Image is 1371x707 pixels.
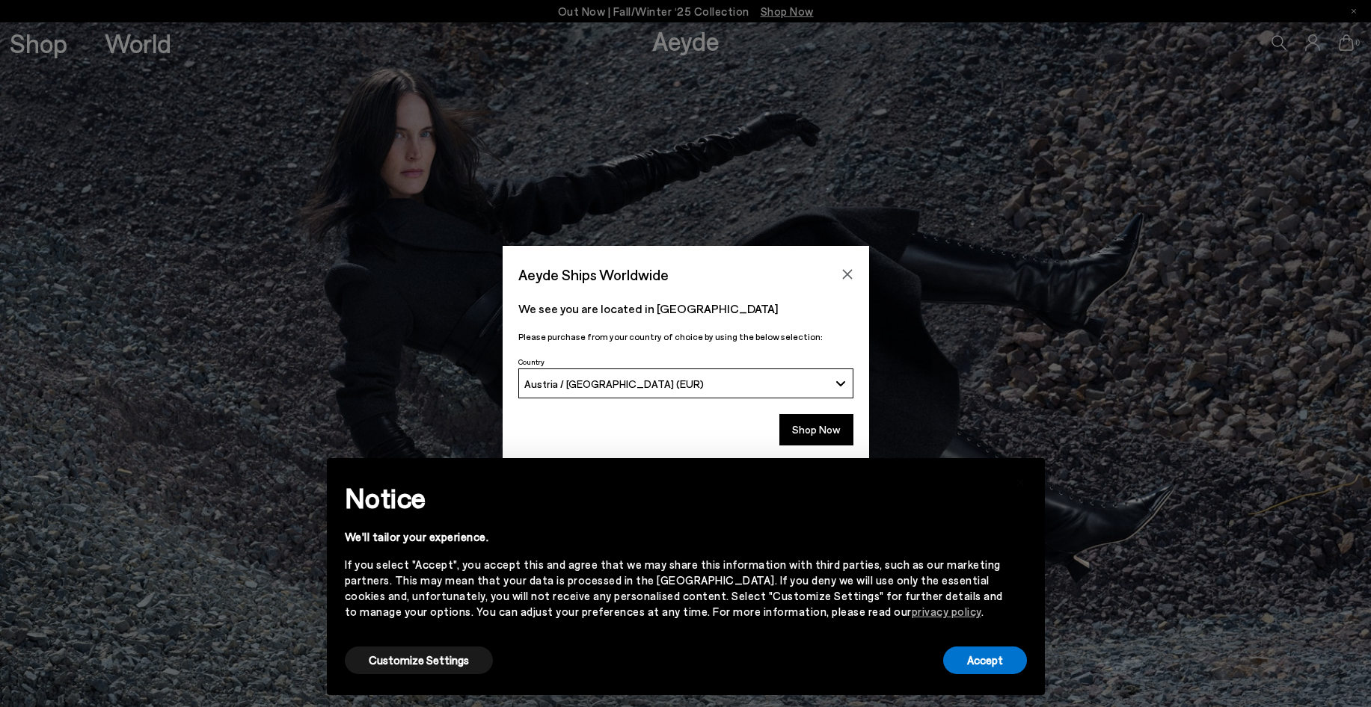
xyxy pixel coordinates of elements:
[345,646,493,674] button: Customize Settings
[345,557,1003,620] div: If you select "Accept", you accept this and agree that we may share this information with third p...
[345,529,1003,545] div: We'll tailor your experience.
[1003,463,1039,498] button: Close this notice
[943,646,1027,674] button: Accept
[912,605,981,618] a: privacy policy
[779,414,853,445] button: Shop Now
[345,478,1003,517] h2: Notice
[518,330,853,344] p: Please purchase from your country of choice by using the below selection:
[518,357,545,366] span: Country
[518,300,853,318] p: We see you are located in [GEOGRAPHIC_DATA]
[524,377,704,390] span: Austria / [GEOGRAPHIC_DATA] (EUR)
[1016,469,1026,491] span: ×
[836,263,859,285] button: Close
[518,262,669,288] span: Aeyde Ships Worldwide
